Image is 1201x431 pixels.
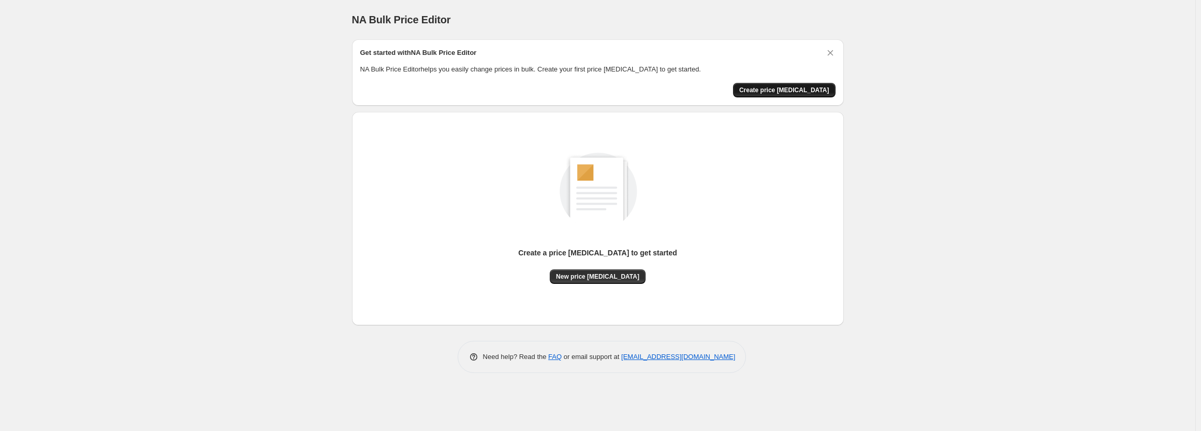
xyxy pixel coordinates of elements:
button: Dismiss card [825,48,836,58]
button: Create price change job [733,83,836,97]
span: Create price [MEDICAL_DATA] [739,86,829,94]
span: New price [MEDICAL_DATA] [556,272,639,281]
span: Need help? Read the [483,353,549,361]
span: NA Bulk Price Editor [352,14,451,25]
p: NA Bulk Price Editor helps you easily change prices in bulk. Create your first price [MEDICAL_DAT... [360,64,836,75]
h2: Get started with NA Bulk Price Editor [360,48,477,58]
p: Create a price [MEDICAL_DATA] to get started [518,248,677,258]
button: New price [MEDICAL_DATA] [550,269,646,284]
span: or email support at [562,353,621,361]
a: [EMAIL_ADDRESS][DOMAIN_NAME] [621,353,735,361]
a: FAQ [548,353,562,361]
